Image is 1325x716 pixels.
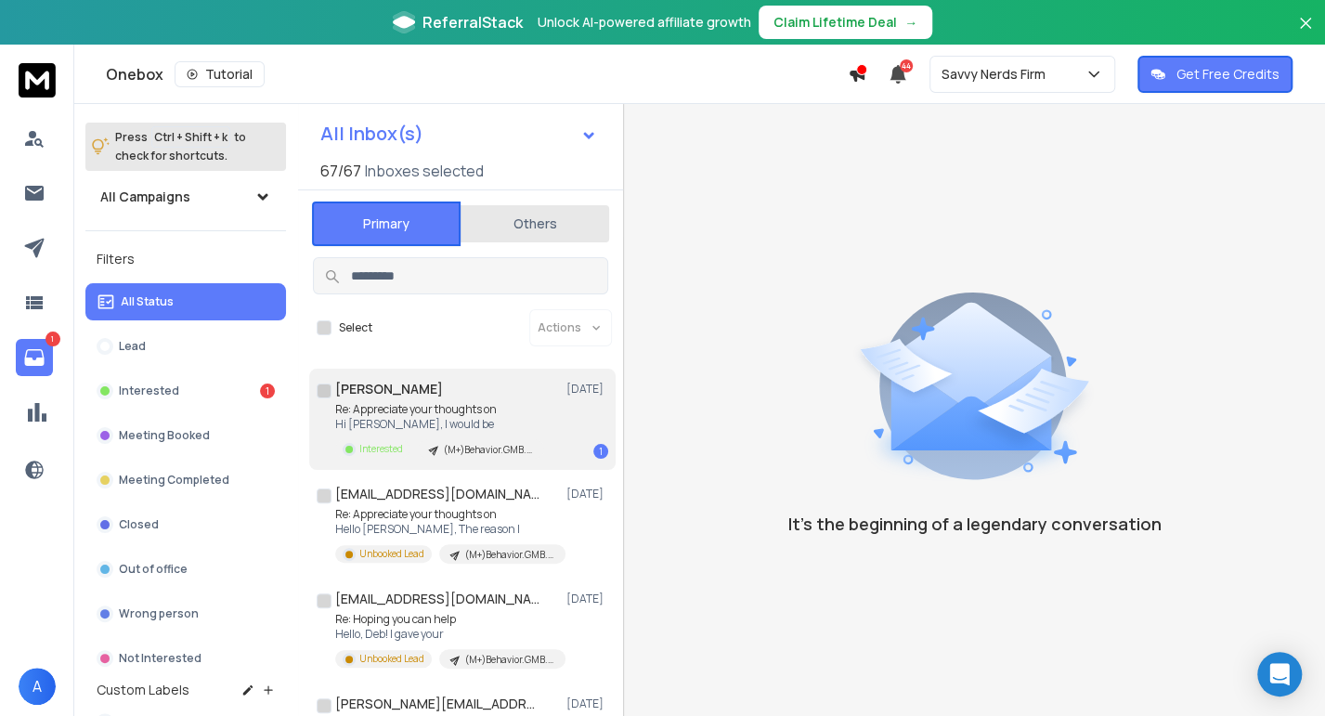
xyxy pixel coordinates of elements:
div: 1 [593,444,608,459]
button: All Campaigns [85,178,286,215]
div: Onebox [106,61,848,87]
p: [DATE] [566,696,608,711]
button: A [19,668,56,705]
button: Lead [85,328,286,365]
p: It’s the beginning of a legendary conversation [788,511,1162,537]
button: Meeting Completed [85,462,286,499]
button: Wrong person [85,595,286,632]
h3: Filters [85,246,286,272]
p: (M+)Behavior.GMB.Q32025 [465,548,554,562]
p: Closed [119,517,159,532]
p: [DATE] [566,487,608,501]
p: [DATE] [566,382,608,397]
p: Wrong person [119,606,199,621]
div: Open Intercom Messenger [1257,652,1302,696]
p: Hello [PERSON_NAME], The reason I [335,522,558,537]
p: Re: Appreciate your thoughts on [335,402,544,417]
button: Out of office [85,551,286,588]
button: Meeting Booked [85,417,286,454]
span: 67 / 67 [320,160,361,182]
p: (M+)Behavior.GMB.Q32025 [444,443,533,457]
h1: [PERSON_NAME] [335,380,443,398]
h3: Inboxes selected [365,160,484,182]
p: Savvy Nerds Firm [942,65,1053,84]
a: 1 [16,339,53,376]
p: 1 [45,332,60,346]
p: Not Interested [119,651,201,666]
span: Ctrl + Shift + k [151,126,230,148]
p: Hello, Deb! I gave your [335,627,558,642]
button: All Inbox(s) [305,115,612,152]
p: Unbooked Lead [359,652,424,666]
p: Interested [119,384,179,398]
p: Unbooked Lead [359,547,424,561]
h1: All Inbox(s) [320,124,423,143]
h1: [EMAIL_ADDRESS][DOMAIN_NAME] [335,590,539,608]
h1: [PERSON_NAME][EMAIL_ADDRESS][DOMAIN_NAME] [335,695,539,713]
p: All Status [121,294,174,309]
h1: All Campaigns [100,188,190,206]
p: Lead [119,339,146,354]
span: → [904,13,917,32]
label: Select [339,320,372,335]
button: Closed [85,506,286,543]
button: Close banner [1293,11,1318,56]
p: Meeting Completed [119,473,229,488]
button: Claim Lifetime Deal→ [759,6,932,39]
button: Others [461,203,609,244]
span: ReferralStack [422,11,523,33]
button: Tutorial [175,61,265,87]
p: Interested [359,442,403,456]
button: Primary [312,202,461,246]
p: Press to check for shortcuts. [115,128,246,165]
button: All Status [85,283,286,320]
p: (M+)Behavior.GMB.Q32025 [465,653,554,667]
p: Re: Appreciate your thoughts on [335,507,558,522]
h3: Custom Labels [97,681,189,699]
p: [DATE] [566,592,608,606]
p: Meeting Booked [119,428,210,443]
span: 44 [900,59,913,72]
p: Out of office [119,562,188,577]
button: Get Free Credits [1137,56,1293,93]
p: Hi [PERSON_NAME], I would be [335,417,544,432]
p: Re: Hoping you can help [335,612,558,627]
button: Not Interested [85,640,286,677]
button: Interested1 [85,372,286,410]
p: Get Free Credits [1176,65,1280,84]
h1: [EMAIL_ADDRESS][DOMAIN_NAME] [335,485,539,503]
div: 1 [260,384,275,398]
p: Unlock AI-powered affiliate growth [538,13,751,32]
